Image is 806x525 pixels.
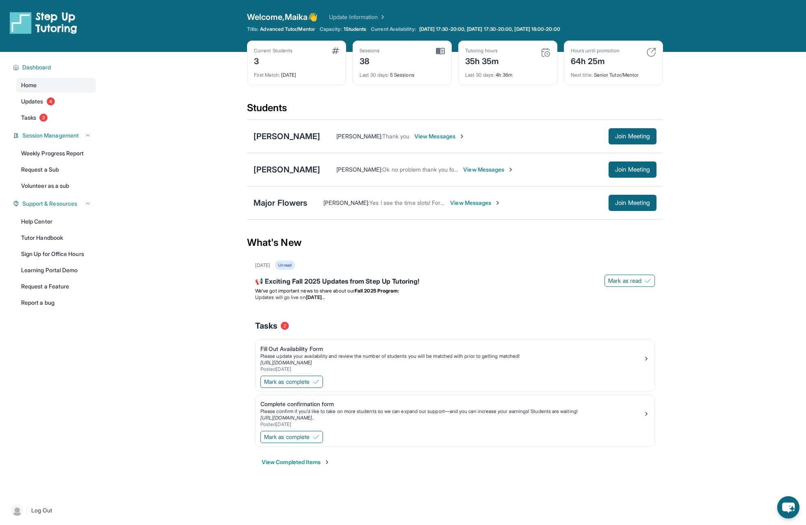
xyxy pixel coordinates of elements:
[360,67,445,78] div: 5 Sessions
[255,276,655,288] div: 📢 Exciting Fall 2025 Updates from Step Up Tutoring!
[507,166,514,173] img: Chevron-Right
[16,279,96,294] a: Request a Feature
[436,47,445,55] img: card
[16,146,96,161] a: Weekly Progress Report
[253,164,320,175] div: [PERSON_NAME]
[459,133,465,140] img: Chevron-Right
[313,434,319,440] img: Mark as complete
[369,199,513,206] span: Yes I see the time slots! For [DATE] and [DATE] correct?
[16,230,96,245] a: Tutor Handbook
[332,47,339,54] img: card
[255,288,355,294] span: We’ve got important news to share about our
[21,81,37,89] span: Home
[47,97,55,105] span: 4
[264,378,310,386] span: Mark as complete
[262,458,330,466] button: View Completed Items
[256,395,654,429] a: Complete confirmation formPlease confirm if you’d like to take on more students so we can expand ...
[260,421,643,428] div: Posted [DATE]
[256,340,654,374] a: Fill Out Availability FormPlease update your availability and review the number of students you w...
[419,26,560,32] span: [DATE] 17:30-20:00, [DATE] 17:30-20:00, [DATE] 18:00-20:00
[39,114,48,122] span: 2
[323,199,369,206] span: [PERSON_NAME] :
[260,376,323,388] button: Mark as complete
[360,54,380,67] div: 38
[414,132,465,140] span: View Messages
[418,26,562,32] a: [DATE] 17:30-20:00, [DATE] 17:30-20:00, [DATE] 18:00-20:00
[260,345,643,353] div: Fill Out Availability Form
[275,260,295,270] div: Unread
[19,131,91,140] button: Session Management
[21,114,36,122] span: Tasks
[260,415,314,421] a: [URL][DOMAIN_NAME]..
[465,72,494,78] span: Last 30 days :
[608,277,641,285] span: Mark as read
[11,505,23,516] img: user-img
[571,67,656,78] div: Senior Tutor/Mentor
[16,295,96,310] a: Report a bug
[355,288,399,294] strong: Fall 2025 Program:
[615,200,650,205] span: Join Meeting
[615,167,650,172] span: Join Meeting
[22,200,77,208] span: Support & Resources
[645,278,651,284] img: Mark as read
[609,128,656,144] button: Join Meeting
[16,94,96,109] a: Updates4
[247,11,318,23] span: Welcome, Maika 👋
[19,200,91,208] button: Support & Resources
[260,431,323,443] button: Mark as complete
[571,54,620,67] div: 64h 25m
[255,262,270,269] div: [DATE]
[19,63,91,71] button: Dashboard
[21,97,43,105] span: Updates
[247,101,663,119] div: Students
[494,200,501,206] img: Chevron-Right
[571,72,593,78] span: Next title :
[16,247,96,261] a: Sign Up for Office Hours
[16,263,96,278] a: Learning Portal Demo
[264,433,310,441] span: Mark as complete
[22,63,51,71] span: Dashboard
[465,47,499,54] div: Tutoring hours
[646,47,656,57] img: card
[615,134,650,139] span: Join Meeting
[247,225,663,260] div: What's New
[382,166,524,173] span: Ok no problem thank you for telling me I'll let her know
[609,195,656,211] button: Join Meeting
[281,322,289,330] span: 2
[609,161,656,178] button: Join Meeting
[382,133,409,140] span: Thank you
[16,214,96,229] a: Help Center
[253,197,307,209] div: Major Flowers
[255,294,655,301] li: Updates will go live on
[313,379,319,385] img: Mark as complete
[463,166,514,174] span: View Messages
[16,78,96,93] a: Home
[360,47,380,54] div: Sessions
[371,26,416,32] span: Current Availability:
[254,47,292,54] div: Current Students
[26,506,28,515] span: |
[320,26,342,32] span: Capacity:
[329,13,386,21] a: Update Information
[247,26,258,32] span: Title:
[255,320,277,331] span: Tasks
[604,275,655,287] button: Mark as read
[541,47,550,57] img: card
[360,72,389,78] span: Last 30 days :
[254,67,339,78] div: [DATE]
[253,131,320,142] div: [PERSON_NAME]
[16,162,96,177] a: Request a Sub
[465,67,550,78] div: 4h 36m
[465,54,499,67] div: 35h 35m
[260,366,643,372] div: Posted [DATE]
[22,131,79,140] span: Session Management
[260,400,643,408] div: Complete confirmation form
[8,501,96,519] a: |Log Out
[336,166,382,173] span: [PERSON_NAME] :
[306,294,325,300] strong: [DATE]
[344,26,366,32] span: 1 Students
[450,199,501,207] span: View Messages
[260,26,314,32] span: Advanced Tutor/Mentor
[378,13,386,21] img: Chevron Right
[16,110,96,125] a: Tasks2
